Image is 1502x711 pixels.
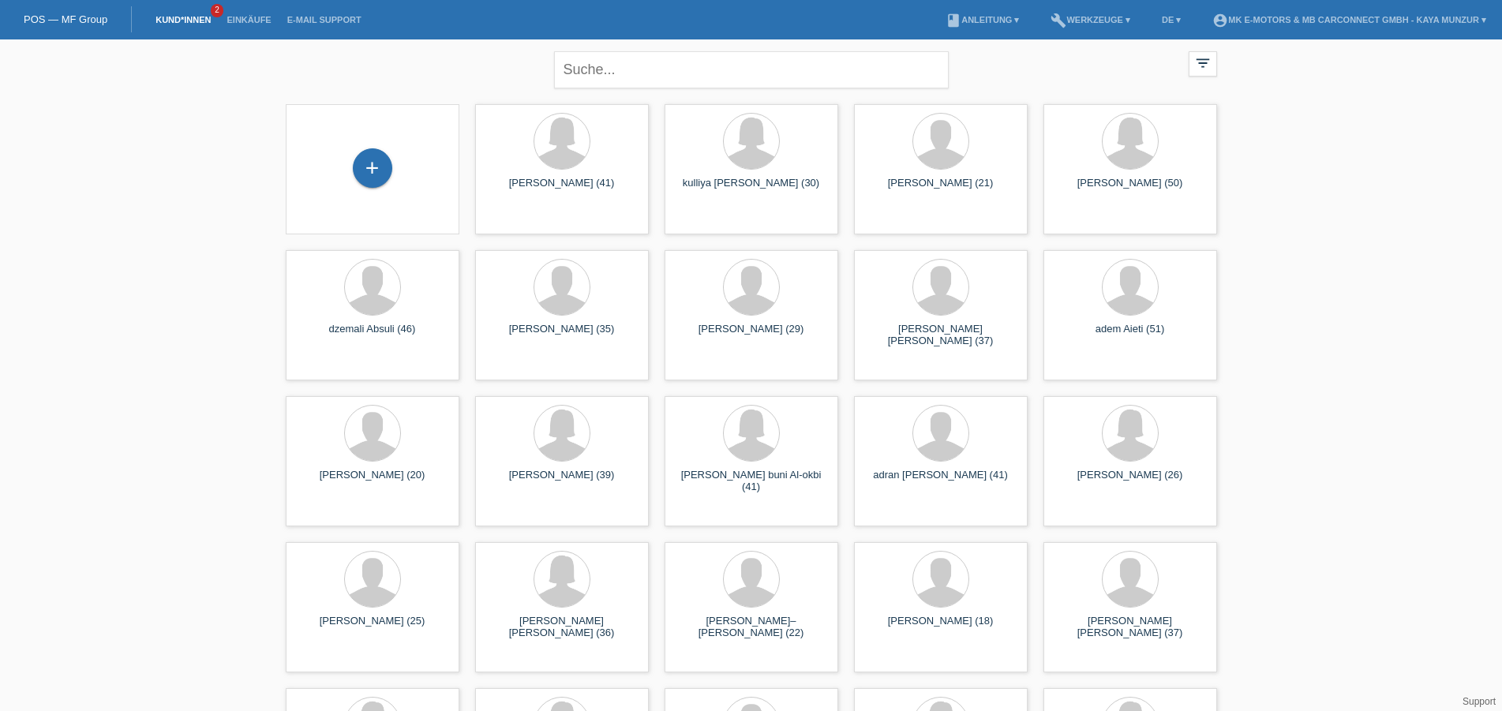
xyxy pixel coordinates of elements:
div: adem Aieti (51) [1056,323,1204,348]
i: account_circle [1212,13,1228,28]
a: Support [1463,696,1496,707]
a: bookAnleitung ▾ [938,15,1027,24]
a: E-Mail Support [279,15,369,24]
span: 2 [211,4,223,17]
div: Kund*in hinzufügen [354,155,391,181]
a: account_circleMK E-MOTORS & MB CarConnect GmbH - Kaya Munzur ▾ [1204,15,1494,24]
i: build [1051,13,1066,28]
div: [PERSON_NAME] (26) [1056,469,1204,494]
div: [PERSON_NAME] (35) [488,323,636,348]
a: buildWerkzeuge ▾ [1043,15,1138,24]
div: [PERSON_NAME] (41) [488,177,636,202]
div: [PERSON_NAME] (20) [298,469,447,494]
div: [PERSON_NAME] (39) [488,469,636,494]
a: DE ▾ [1154,15,1189,24]
div: kulliya [PERSON_NAME] (30) [677,177,826,202]
div: adran [PERSON_NAME] (41) [867,469,1015,494]
div: dzemali Absuli (46) [298,323,447,348]
a: POS — MF Group [24,13,107,25]
div: [PERSON_NAME] (21) [867,177,1015,202]
div: [PERSON_NAME] [PERSON_NAME] (36) [488,615,636,640]
div: [PERSON_NAME] (25) [298,615,447,640]
i: book [946,13,961,28]
div: [PERSON_NAME] (29) [677,323,826,348]
div: [PERSON_NAME] (18) [867,615,1015,640]
i: filter_list [1194,54,1212,72]
a: Einkäufe [219,15,279,24]
input: Suche... [554,51,949,88]
div: [PERSON_NAME] (50) [1056,177,1204,202]
div: [PERSON_NAME] buni Al-okbi (41) [677,469,826,494]
div: [PERSON_NAME] [PERSON_NAME] (37) [1056,615,1204,640]
div: [PERSON_NAME]–[PERSON_NAME] (22) [677,615,826,640]
div: [PERSON_NAME] [PERSON_NAME] (37) [867,323,1015,348]
a: Kund*innen [148,15,219,24]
